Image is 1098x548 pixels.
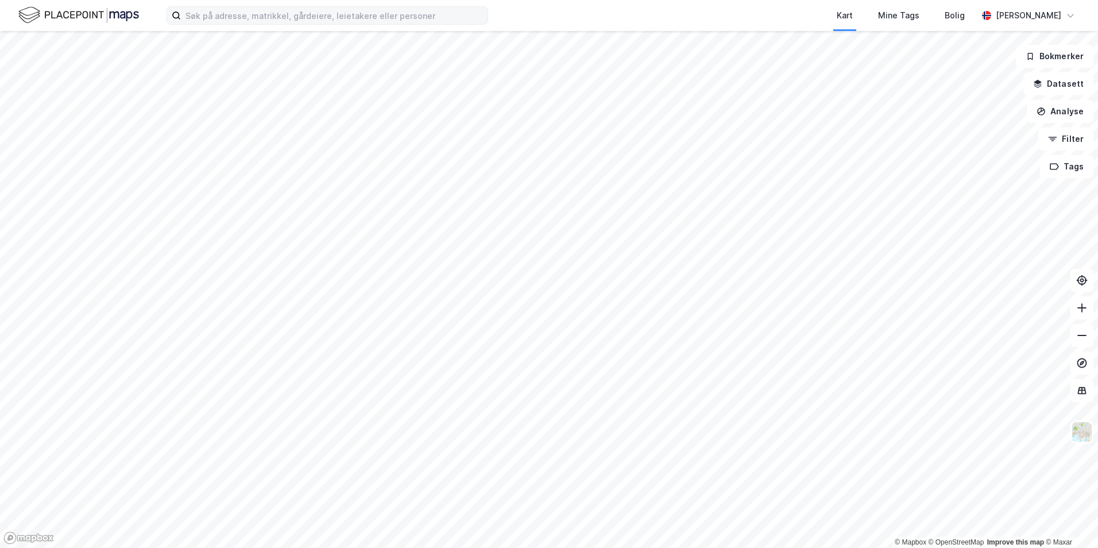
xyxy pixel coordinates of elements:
[878,9,919,22] div: Mine Tags
[1041,493,1098,548] iframe: Chat Widget
[18,5,139,25] img: logo.f888ab2527a4732fd821a326f86c7f29.svg
[1041,493,1098,548] div: Kontrollprogram for chat
[996,9,1061,22] div: [PERSON_NAME]
[837,9,853,22] div: Kart
[181,7,488,24] input: Søk på adresse, matrikkel, gårdeiere, leietakere eller personer
[945,9,965,22] div: Bolig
